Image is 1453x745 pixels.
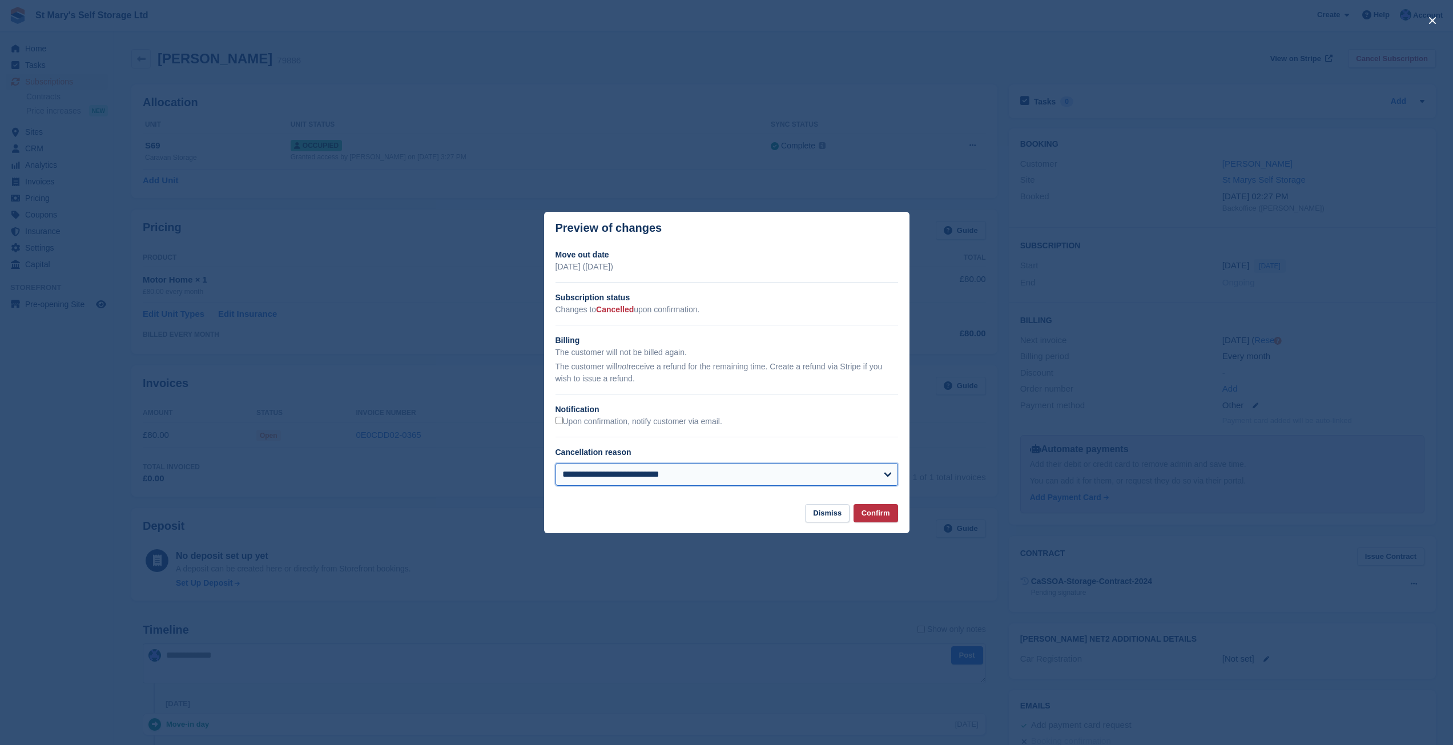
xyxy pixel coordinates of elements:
p: Preview of changes [556,222,662,235]
button: Dismiss [805,504,850,523]
input: Upon confirmation, notify customer via email. [556,417,563,424]
label: Cancellation reason [556,448,631,457]
em: not [617,362,628,371]
h2: Notification [556,404,898,416]
button: close [1423,11,1442,30]
p: The customer will not be billed again. [556,347,898,359]
p: Changes to upon confirmation. [556,304,898,316]
h2: Move out date [556,249,898,261]
h2: Billing [556,335,898,347]
label: Upon confirmation, notify customer via email. [556,417,722,427]
button: Confirm [854,504,898,523]
span: Cancelled [596,305,634,314]
p: [DATE] ([DATE]) [556,261,898,273]
h2: Subscription status [556,292,898,304]
p: The customer will receive a refund for the remaining time. Create a refund via Stripe if you wish... [556,361,898,385]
